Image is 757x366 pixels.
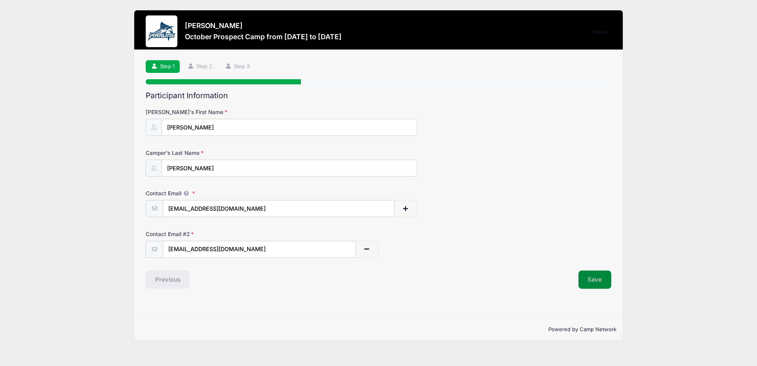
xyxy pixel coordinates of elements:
[163,241,356,258] input: email@email.com
[141,326,616,334] p: Powered by Camp Network
[220,60,255,73] a: Step 3
[146,108,301,116] label: [PERSON_NAME]'s First Name
[146,149,301,157] label: Camper's Last Name
[185,32,342,41] h3: October Prospect Camp from [DATE] to [DATE]
[146,91,611,100] h2: Participant Information
[162,160,417,177] input: Camper's Last Name
[146,189,301,197] label: Contact Email
[146,230,301,238] label: Contact Email #
[578,271,612,289] button: Save
[186,231,190,237] span: 2
[146,60,180,73] a: Step 1
[185,21,342,30] h3: [PERSON_NAME]
[162,119,417,136] input: Camper's First Name
[163,200,395,217] input: email@email.com
[182,60,217,73] a: Step 2
[589,28,611,37] a: Return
